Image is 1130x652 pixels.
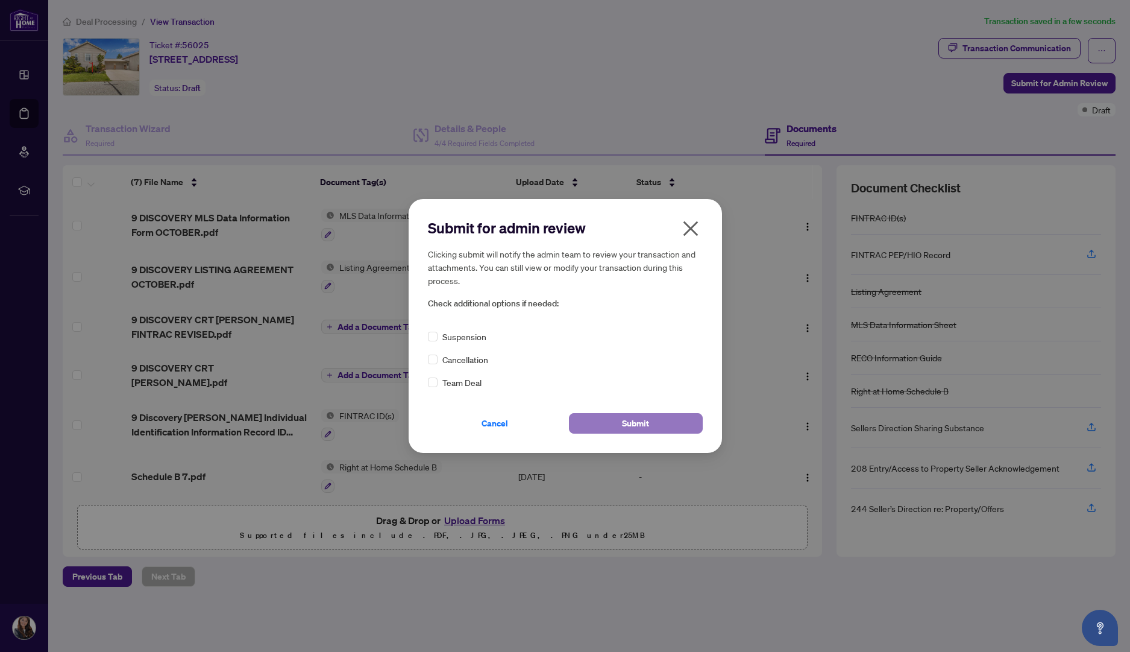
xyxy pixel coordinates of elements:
span: Submit [622,414,649,433]
span: close [681,219,700,238]
span: Cancel [482,414,508,433]
span: Cancellation [442,353,488,366]
h5: Clicking submit will notify the admin team to review your transaction and attachments. You can st... [428,247,703,287]
button: Submit [569,413,703,434]
button: Open asap [1082,610,1118,646]
span: Team Deal [442,376,482,389]
button: Cancel [428,413,562,434]
h2: Submit for admin review [428,218,703,238]
span: Suspension [442,330,486,343]
span: Check additional options if needed: [428,297,703,311]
